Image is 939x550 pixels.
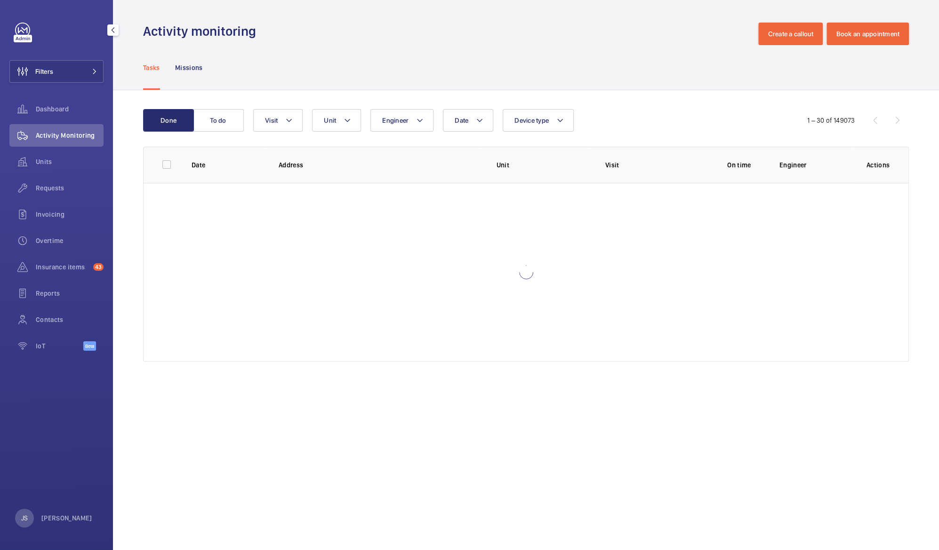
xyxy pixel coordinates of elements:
div: 1 – 30 of 149073 [807,116,855,125]
span: Requests [36,183,104,193]
button: Visit [253,109,303,132]
span: Visit [265,117,278,124]
span: Contacts [36,315,104,324]
p: Tasks [143,63,160,72]
span: Engineer [382,117,409,124]
button: Book an appointment [827,23,909,45]
h1: Activity monitoring [143,23,262,40]
span: Beta [83,341,96,351]
p: Engineer [779,160,851,170]
span: IoT [36,341,83,351]
span: Dashboard [36,104,104,114]
span: Reports [36,289,104,298]
span: Units [36,157,104,166]
p: Address [279,160,481,170]
button: To do [193,109,244,132]
p: Unit [496,160,590,170]
button: Filters [9,60,104,83]
button: Engineer [370,109,433,132]
button: Create a callout [758,23,823,45]
span: Activity Monitoring [36,131,104,140]
p: [PERSON_NAME] [41,513,92,523]
p: Date [192,160,264,170]
span: Overtime [36,236,104,245]
button: Date [443,109,493,132]
p: JS [21,513,28,523]
button: Done [143,109,194,132]
p: On time [714,160,764,170]
p: Missions [175,63,203,72]
span: Invoicing [36,210,104,219]
span: Unit [324,117,336,124]
button: Device type [503,109,574,132]
span: 43 [93,263,104,271]
span: Insurance items [36,262,89,272]
p: Actions [867,160,890,170]
p: Visit [605,160,699,170]
span: Date [455,117,468,124]
span: Device type [514,117,549,124]
button: Unit [312,109,361,132]
span: Filters [35,67,53,76]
